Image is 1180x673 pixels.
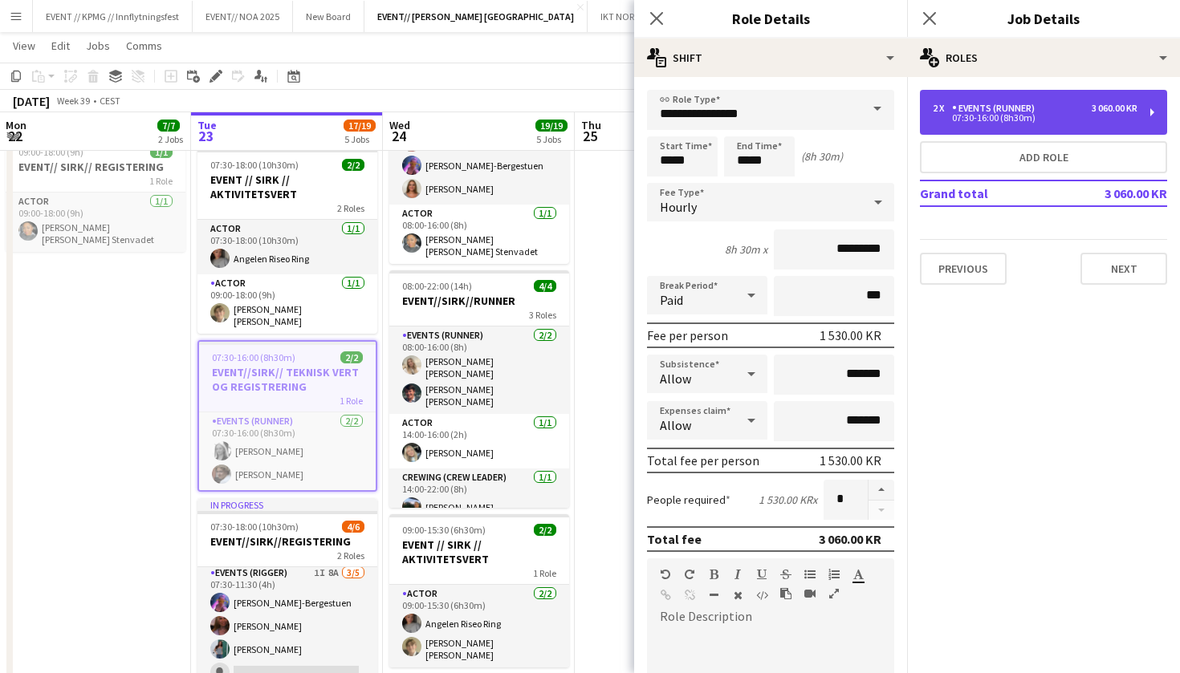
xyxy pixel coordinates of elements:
h3: EVENT//SIRK//REGISTERING [197,534,377,549]
span: Thu [581,118,601,132]
span: 25 [579,127,601,145]
span: Week 39 [53,95,93,107]
button: EVENT// [PERSON_NAME] [GEOGRAPHIC_DATA] [364,1,588,32]
div: Events (Runner) [952,103,1041,114]
span: Edit [51,39,70,53]
span: 2 Roles [337,202,364,214]
span: Paid [660,292,683,308]
button: Text Color [852,568,864,581]
td: 3 060.00 KR [1066,180,1167,206]
button: EVENT// NOA 2025 [193,1,293,32]
span: 19/19 [535,120,568,132]
div: 5 Jobs [536,133,567,145]
span: View [13,39,35,53]
div: (8h 30m) [801,149,843,164]
div: [DATE] [13,93,50,109]
button: Horizontal Line [708,589,719,602]
a: Edit [45,35,76,56]
button: EVENT // KPMG // Innflytningsfest [33,1,193,32]
span: 1 Role [533,567,556,579]
span: 2/2 [340,351,363,363]
div: 2 Jobs [158,133,183,145]
div: Fee per person [647,327,728,343]
app-card-role: Events (Rigger)3/307:30-12:00 (4h30m)[PERSON_NAME] Mo[PERSON_NAME]-Bergestuen[PERSON_NAME] [389,103,569,205]
td: Grand total [920,180,1066,206]
span: 07:30-18:00 (10h30m) [210,521,299,533]
button: Undo [660,568,671,581]
h3: EVENT//SIRK//RUNNER [389,294,569,308]
label: People required [647,493,730,507]
span: 4/6 [342,521,364,533]
span: Allow [660,371,691,387]
span: Allow [660,417,691,433]
span: 24 [387,127,410,145]
button: Bold [708,568,719,581]
app-card-role: Events (Runner)2/207:30-16:00 (8h30m)[PERSON_NAME][PERSON_NAME] [199,412,376,490]
span: 2/2 [534,524,556,536]
span: 2/2 [342,159,364,171]
span: 2 Roles [337,549,364,562]
div: 1 530.00 KR [820,452,881,468]
button: Redo [684,568,695,581]
div: 09:00-15:30 (6h30m)2/2EVENT // SIRK // AKTIVITETSVERT1 RoleActor2/209:00-15:30 (6h30m)Angelen Ris... [389,514,569,667]
app-card-role: Actor1/114:00-16:00 (2h)[PERSON_NAME] [389,414,569,468]
button: Insert video [804,587,816,600]
button: Clear Formatting [732,589,743,602]
button: Fullscreen [828,587,840,600]
button: Increase [869,480,894,501]
a: View [6,35,42,56]
span: 09:00-15:30 (6h30m) [402,524,486,536]
h3: EVENT// SIRK// REGISTERING [6,160,185,174]
button: Paste as plain text [780,587,791,600]
button: Strikethrough [780,568,791,581]
div: Roles [907,39,1180,77]
span: 3 Roles [529,309,556,321]
span: Wed [389,118,410,132]
span: Tue [197,118,217,132]
div: 8h 30m x [725,242,767,257]
app-card-role: Actor2/209:00-15:30 (6h30m)Angelen Riseo Ring[PERSON_NAME] [PERSON_NAME] [389,585,569,667]
h3: Job Details [907,8,1180,29]
button: Previous [920,253,1007,285]
button: IKT NORGE // Arendalsuka [588,1,722,32]
button: HTML Code [756,589,767,602]
h3: EVENT // SIRK // AKTIVITETSVERT [389,537,569,566]
div: 5 Jobs [344,133,375,145]
app-job-card: 07:30-16:00 (8h30m)2/2EVENT//SIRK// TEKNISK VERT OG REGISTRERING1 RoleEvents (Runner)2/207:30-16:... [197,340,377,492]
div: 2 x [933,103,952,114]
span: 22 [3,127,26,145]
button: Unordered List [804,568,816,581]
div: Shift [634,39,907,77]
app-card-role: Actor1/109:00-18:00 (9h)[PERSON_NAME] [PERSON_NAME] [197,274,377,334]
h3: EVENT // SIRK // AKTIVITETSVERT [197,172,377,201]
span: Mon [6,118,26,132]
div: Total fee per person [647,452,759,468]
span: 7/7 [157,120,180,132]
button: Ordered List [828,568,840,581]
span: 09:00-18:00 (9h) [18,146,83,158]
span: 07:30-16:00 (8h30m) [212,351,295,363]
button: Italic [732,568,743,581]
a: Comms [120,35,169,56]
app-job-card: 08:00-22:00 (14h)4/4EVENT//SIRK//RUNNER3 RolesEvents (Runner)2/208:00-16:00 (8h)[PERSON_NAME] [PE... [389,270,569,508]
div: 1 530.00 KR x [759,493,817,507]
div: Total fee [647,531,702,547]
span: 4/4 [534,280,556,292]
span: Jobs [86,39,110,53]
app-job-card: 07:30-16:00 (8h30m)4/4EVENT//SIRK//REGISTERING2 RolesEvents (Rigger)3/307:30-12:00 (4h30m)[PERSON... [389,47,569,264]
button: Add role [920,141,1167,173]
app-card-role: Actor1/107:30-18:00 (10h30m)Angelen Riseo Ring [197,220,377,274]
app-job-card: In progress07:30-18:00 (10h30m)2/2EVENT // SIRK // AKTIVITETSVERT2 RolesActor1/107:30-18:00 (10h3... [197,136,377,334]
div: 07:30-16:00 (8h30m) [933,114,1137,122]
span: 08:00-22:00 (14h) [402,280,472,292]
app-job-card: 09:00-18:00 (9h)1/1EVENT// SIRK// REGISTERING1 RoleActor1/109:00-18:00 (9h)[PERSON_NAME] [PERSON_... [6,136,185,252]
span: 17/19 [344,120,376,132]
button: Underline [756,568,767,581]
span: 07:30-18:00 (10h30m) [210,159,299,171]
h3: EVENT//SIRK// TEKNISK VERT OG REGISTRERING [199,365,376,394]
div: CEST [100,95,120,107]
span: 23 [195,127,217,145]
